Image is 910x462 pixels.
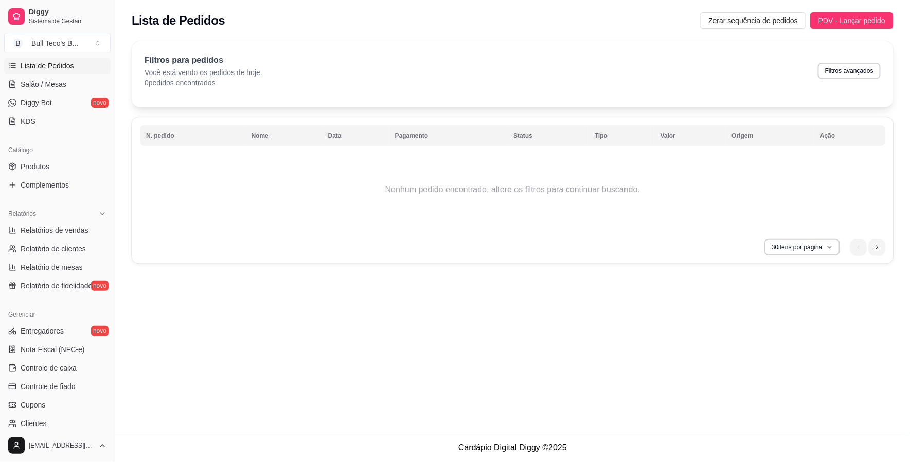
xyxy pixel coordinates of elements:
a: Nota Fiscal (NFC-e) [4,341,111,358]
span: Diggy [29,8,106,17]
span: Controle de caixa [21,363,77,373]
th: Valor [654,125,726,146]
button: Select a team [4,33,111,53]
p: 0 pedidos encontrados [145,78,262,88]
a: Salão / Mesas [4,76,111,93]
th: Status [507,125,588,146]
button: Filtros avançados [818,63,881,79]
a: Relatório de fidelidadenovo [4,278,111,294]
a: Relatório de mesas [4,259,111,275]
span: KDS [21,116,35,126]
span: [EMAIL_ADDRESS][DOMAIN_NAME] [29,441,94,450]
span: PDV - Lançar pedido [818,15,885,26]
span: Nota Fiscal (NFC-e) [21,344,84,355]
a: KDS [4,113,111,130]
span: Relatórios de vendas [21,225,88,235]
a: Complementos [4,177,111,193]
th: Pagamento [389,125,508,146]
span: Clientes [21,418,47,429]
button: [EMAIL_ADDRESS][DOMAIN_NAME] [4,433,111,458]
a: DiggySistema de Gestão [4,4,111,29]
p: Você está vendo os pedidos de hoje. [145,67,262,78]
span: Diggy Bot [21,98,52,108]
div: Bull Teco's B ... [31,38,78,48]
a: Relatórios de vendas [4,222,111,238]
span: B [13,38,23,48]
button: Zerar sequência de pedidos [700,12,806,29]
span: Relatório de clientes [21,244,86,254]
a: Relatório de clientes [4,241,111,257]
a: Clientes [4,415,111,432]
span: Salão / Mesas [21,79,66,89]
div: Gerenciar [4,306,111,323]
span: Zerar sequência de pedidos [708,15,798,26]
span: Cupons [21,400,45,410]
li: next page button [869,239,885,255]
th: Tipo [588,125,654,146]
button: 30itens por página [764,239,840,255]
span: Produtos [21,161,49,172]
span: Relatório de fidelidade [21,281,92,291]
a: Cupons [4,397,111,413]
a: Controle de fiado [4,378,111,395]
th: Nome [245,125,322,146]
th: Origem [726,125,814,146]
span: Entregadores [21,326,64,336]
a: Produtos [4,158,111,175]
div: Catálogo [4,142,111,158]
nav: pagination navigation [845,234,890,261]
p: Filtros para pedidos [145,54,262,66]
span: Relatórios [8,210,36,218]
button: PDV - Lançar pedido [810,12,894,29]
th: Data [322,125,389,146]
th: N. pedido [140,125,245,146]
span: Sistema de Gestão [29,17,106,25]
span: Complementos [21,180,69,190]
h2: Lista de Pedidos [132,12,225,29]
td: Nenhum pedido encontrado, altere os filtros para continuar buscando. [140,149,885,231]
a: Lista de Pedidos [4,58,111,74]
th: Ação [814,125,885,146]
a: Controle de caixa [4,360,111,376]
span: Lista de Pedidos [21,61,74,71]
a: Entregadoresnovo [4,323,111,339]
span: Relatório de mesas [21,262,83,272]
span: Controle de fiado [21,381,76,392]
footer: Cardápio Digital Diggy © 2025 [115,433,910,462]
a: Diggy Botnovo [4,95,111,111]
